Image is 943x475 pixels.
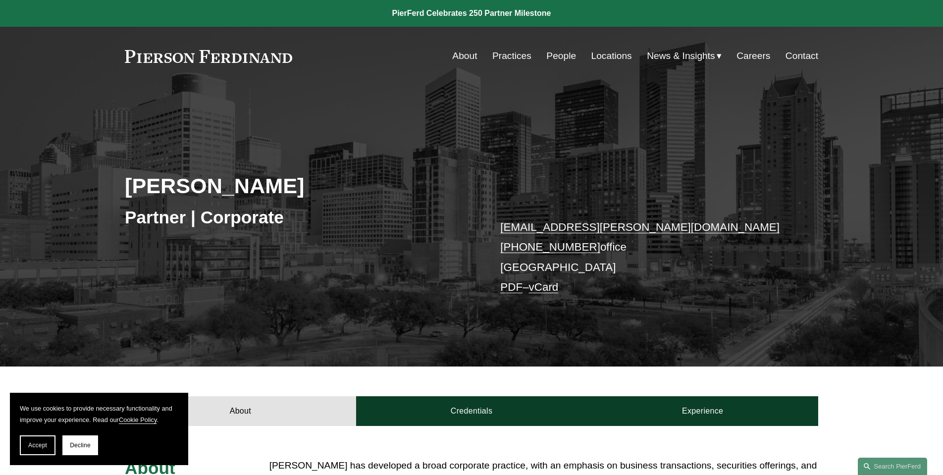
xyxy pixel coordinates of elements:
button: Accept [20,435,55,455]
section: Cookie banner [10,393,188,465]
span: Accept [28,442,47,449]
a: Careers [736,47,770,65]
button: Decline [62,435,98,455]
h2: [PERSON_NAME] [125,173,471,199]
a: vCard [529,281,559,293]
a: Experience [587,396,818,426]
a: People [546,47,576,65]
a: Locations [591,47,632,65]
a: Search this site [858,458,927,475]
a: Practices [492,47,531,65]
a: About [452,47,477,65]
a: [EMAIL_ADDRESS][PERSON_NAME][DOMAIN_NAME] [500,221,780,233]
span: Decline [70,442,91,449]
h3: Partner | Corporate [125,207,471,228]
span: News & Insights [647,48,715,65]
a: Cookie Policy [119,416,157,423]
p: We use cookies to provide necessary functionality and improve your experience. Read our . [20,403,178,425]
a: [PHONE_NUMBER] [500,241,600,253]
a: folder dropdown [647,47,722,65]
a: PDF [500,281,523,293]
p: office [GEOGRAPHIC_DATA] – [500,217,789,297]
a: Credentials [356,396,587,426]
a: About [125,396,356,426]
a: Contact [786,47,818,65]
